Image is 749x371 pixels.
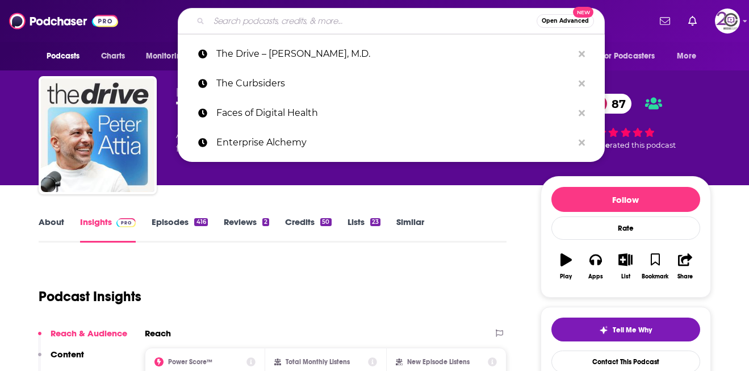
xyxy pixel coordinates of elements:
[216,128,573,157] p: Enterprise Alchemy
[178,8,605,34] div: Search podcasts, credits, & more...
[715,9,740,34] button: Show profile menu
[80,216,136,243] a: InsightsPodchaser Pro
[39,216,64,243] a: About
[176,128,380,156] div: A weekly podcast
[677,48,696,64] span: More
[320,218,331,226] div: 50
[348,216,380,243] a: Lists23
[669,45,710,67] button: open menu
[641,246,670,287] button: Bookmark
[551,216,700,240] div: Rate
[610,141,676,149] span: rated this podcast
[262,218,269,226] div: 2
[407,358,470,366] h2: New Episode Listens
[152,216,207,243] a: Episodes416
[224,216,269,243] a: Reviews2
[715,9,740,34] img: User Profile
[9,10,118,32] img: Podchaser - Follow, Share and Rate Podcasts
[38,328,127,349] button: Reach & Audience
[593,45,672,67] button: open menu
[194,218,207,226] div: 416
[573,7,593,18] span: New
[209,12,537,30] input: Search podcasts, credits, & more...
[541,86,711,157] div: 87 9 peoplerated this podcast
[684,11,701,31] a: Show notifications dropdown
[138,45,201,67] button: open menu
[610,246,640,287] button: List
[216,98,573,128] p: Faces of Digital Health
[176,86,365,97] span: [PERSON_NAME], [GEOGRAPHIC_DATA]
[38,349,84,370] button: Content
[621,273,630,280] div: List
[551,187,700,212] button: Follow
[216,69,573,98] p: The Curbsiders
[613,326,652,335] span: Tell Me Why
[51,349,84,360] p: Content
[39,45,95,67] button: open menu
[560,273,572,280] div: Play
[715,9,740,34] span: Logged in as kvolz
[178,98,605,128] a: Faces of Digital Health
[581,246,610,287] button: Apps
[600,94,631,114] span: 87
[542,18,589,24] span: Open Advanced
[588,273,603,280] div: Apps
[601,48,655,64] span: For Podcasters
[39,288,141,305] h1: Podcast Insights
[599,326,608,335] img: tell me why sparkle
[178,69,605,98] a: The Curbsiders
[677,273,693,280] div: Share
[670,246,700,287] button: Share
[642,273,668,280] div: Bookmark
[216,39,573,69] p: The Drive – Dr. Peter Attia, M.D.
[94,45,132,67] a: Charts
[178,39,605,69] a: The Drive – [PERSON_NAME], M.D.
[396,216,424,243] a: Similar
[370,218,380,226] div: 23
[116,218,136,227] img: Podchaser Pro
[178,128,605,157] a: Enterprise Alchemy
[655,11,675,31] a: Show notifications dropdown
[168,358,212,366] h2: Power Score™
[589,94,631,114] a: 87
[47,48,80,64] span: Podcasts
[145,328,171,339] h2: Reach
[176,142,380,156] span: featuring
[286,358,350,366] h2: Total Monthly Listens
[146,48,186,64] span: Monitoring
[285,216,331,243] a: Credits50
[537,14,594,28] button: Open AdvancedNew
[551,318,700,341] button: tell me why sparkleTell Me Why
[41,78,154,192] img: The Peter Attia Drive
[551,246,581,287] button: Play
[101,48,125,64] span: Charts
[51,328,127,339] p: Reach & Audience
